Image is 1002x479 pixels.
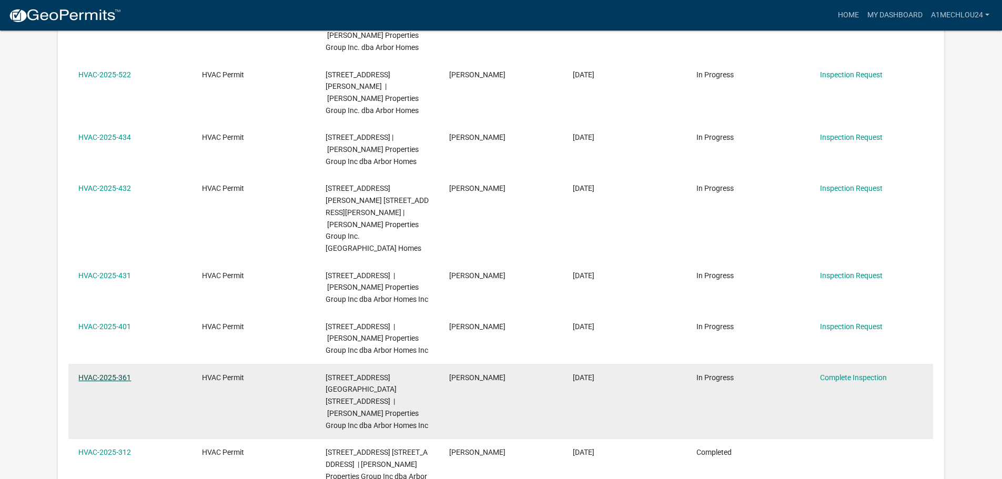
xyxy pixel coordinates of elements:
[202,448,244,456] span: HVAC Permit
[449,184,505,192] span: Eric Woerner
[696,322,734,331] span: In Progress
[696,271,734,280] span: In Progress
[202,133,244,141] span: HVAC Permit
[834,5,863,25] a: Home
[202,373,244,382] span: HVAC Permit
[696,70,734,79] span: In Progress
[78,448,131,456] a: HVAC-2025-312
[202,184,244,192] span: HVAC Permit
[78,133,131,141] a: HVAC-2025-434
[326,184,429,252] span: 7995 LUCAS LANE 7995 Lucas Lane Lot 14 | Clayton Properties Group Inc. dba Arbor Homes
[449,448,505,456] span: Eric Woerner
[202,70,244,79] span: HVAC Permit
[202,271,244,280] span: HVAC Permit
[78,184,131,192] a: HVAC-2025-432
[449,133,505,141] span: Eric Woerner
[78,373,131,382] a: HVAC-2025-361
[78,70,131,79] a: HVAC-2025-522
[573,373,594,382] span: 06/18/2025
[820,70,883,79] a: Inspection Request
[78,271,131,280] a: HVAC-2025-431
[573,448,594,456] span: 06/04/2025
[449,271,505,280] span: Eric Woerner
[820,184,883,192] a: Inspection Request
[863,5,927,25] a: My Dashboard
[326,322,428,355] span: 7992 KISMET DRIVE 7992 Kismet Drive | Clayton Properties Group Inc dba Arbor Homes Inc
[326,373,428,430] span: 7988 KISMET DRIVE 7988 Kismet Drive | Clayton Properties Group Inc dba Arbor Homes Inc
[326,271,428,304] span: 7990 KISMET DRIVE | Clayton Properties Group Inc dba Arbor Homes Inc
[820,373,887,382] a: Complete Inspection
[573,271,594,280] span: 07/17/2025
[326,133,419,166] span: 5703 JENN WAY COURT 5703 Jen Way Lot 412 | Clayton Properties Group Inc dba Arbor Homes
[202,322,244,331] span: HVAC Permit
[573,70,594,79] span: 08/21/2025
[696,133,734,141] span: In Progress
[449,373,505,382] span: Eric Woerner
[696,448,732,456] span: Completed
[326,7,419,52] span: 7982 Stacy Springs Blvd. lot 509 | Clayton Properties Group Inc. dba Arbor Homes
[696,373,734,382] span: In Progress
[820,271,883,280] a: Inspection Request
[927,5,994,25] a: A1MechLou24
[573,322,594,331] span: 07/07/2025
[78,322,131,331] a: HVAC-2025-401
[449,70,505,79] span: Eric Woerner
[696,184,734,192] span: In Progress
[449,322,505,331] span: Eric Woerner
[573,133,594,141] span: 07/18/2025
[326,70,419,115] span: 8000 Stacy Springs Blvd. | Clayton Properties Group Inc. dba Arbor Homes
[820,133,883,141] a: Inspection Request
[573,184,594,192] span: 07/17/2025
[820,322,883,331] a: Inspection Request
